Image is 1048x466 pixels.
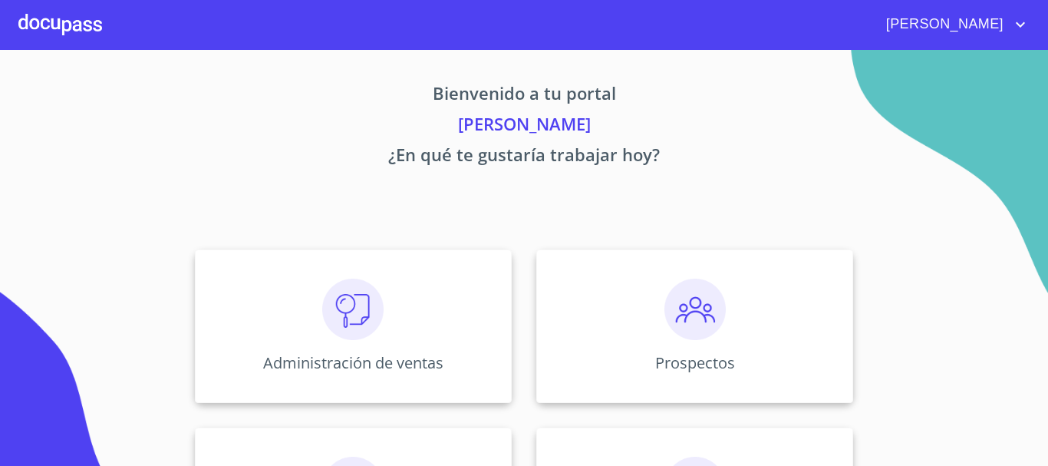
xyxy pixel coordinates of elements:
[51,142,997,173] p: ¿En qué te gustaría trabajar hoy?
[322,279,384,340] img: consulta.png
[263,352,443,373] p: Administración de ventas
[51,111,997,142] p: [PERSON_NAME]
[875,12,1011,37] span: [PERSON_NAME]
[51,81,997,111] p: Bienvenido a tu portal
[655,352,735,373] p: Prospectos
[664,279,726,340] img: prospectos.png
[875,12,1030,37] button: account of current user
